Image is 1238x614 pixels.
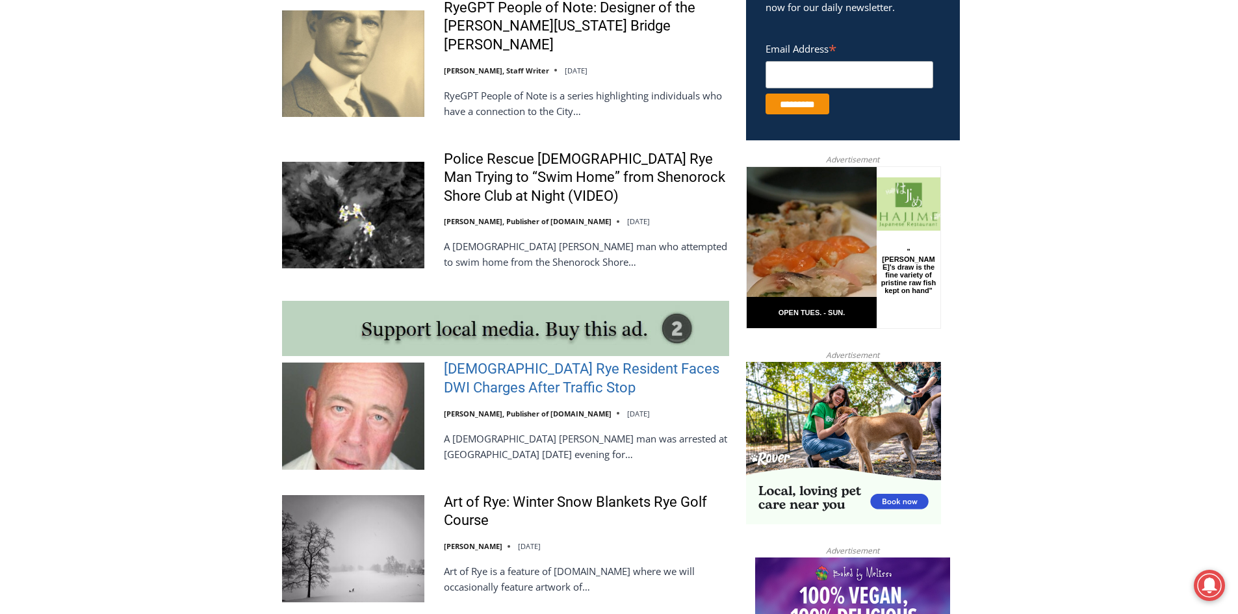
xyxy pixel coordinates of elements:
[627,216,650,226] time: [DATE]
[282,301,729,356] img: support local media, buy this ad
[444,360,729,397] a: [DEMOGRAPHIC_DATA] Rye Resident Faces DWI Charges After Traffic Stop
[340,129,602,159] span: Intern @ [DOMAIN_NAME]
[444,431,729,462] p: A [DEMOGRAPHIC_DATA] [PERSON_NAME] man was arrested at [GEOGRAPHIC_DATA] [DATE] evening for…
[396,14,452,50] h4: Book [PERSON_NAME]'s Good Humor for Your Event
[444,88,729,119] p: RyeGPT People of Note is a series highlighting individuals who have a connection to the City…
[518,541,541,551] time: [DATE]
[813,349,892,361] span: Advertisement
[444,66,549,75] a: [PERSON_NAME], Staff Writer
[813,153,892,166] span: Advertisement
[444,216,612,226] a: [PERSON_NAME], Publisher of [DOMAIN_NAME]
[766,36,933,59] label: Email Address
[85,17,321,42] div: Available for Private Home, Business, Club or Other Events
[134,81,191,155] div: "[PERSON_NAME]'s draw is the fine variety of pristine raw fish kept on hand"
[444,541,502,551] a: [PERSON_NAME]
[1,131,131,162] a: Open Tues. - Sun. [PHONE_NUMBER]
[282,10,424,117] img: RyeGPT People of Note: Designer of the George Washington Bridge Othmar Ammann
[444,150,729,206] a: Police Rescue [DEMOGRAPHIC_DATA] Rye Man Trying to “Swim Home” from Shenorock Shore Club at Night...
[328,1,614,126] div: "We would have speakers with experience in local journalism speak to us about their experiences a...
[313,126,630,162] a: Intern @ [DOMAIN_NAME]
[4,134,127,183] span: Open Tues. - Sun. [PHONE_NUMBER]
[565,66,587,75] time: [DATE]
[444,563,729,595] p: Art of Rye is a feature of [DOMAIN_NAME] where we will occasionally feature artwork of…
[444,238,729,270] p: A [DEMOGRAPHIC_DATA] [PERSON_NAME] man who attempted to swim home from the Shenorock Shore…
[282,495,424,602] img: Art of Rye: Winter Snow Blankets Rye Golf Course
[386,4,469,59] a: Book [PERSON_NAME]'s Good Humor for Your Event
[444,409,612,418] a: [PERSON_NAME], Publisher of [DOMAIN_NAME]
[813,544,892,557] span: Advertisement
[444,493,729,530] a: Art of Rye: Winter Snow Blankets Rye Golf Course
[627,409,650,418] time: [DATE]
[282,363,424,469] img: 56-Year-Old Rye Resident Faces DWI Charges After Traffic Stop
[282,162,424,268] img: Police Rescue 51 Year Old Rye Man Trying to “Swim Home” from Shenorock Shore Club at Night (VIDEO)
